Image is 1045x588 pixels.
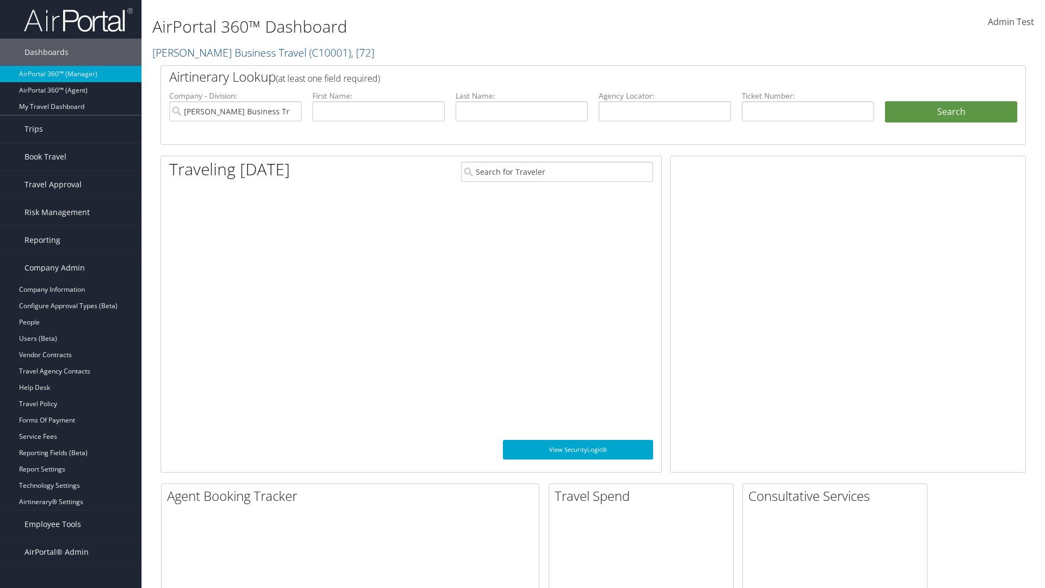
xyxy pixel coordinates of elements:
[24,39,69,66] span: Dashboards
[167,487,539,505] h2: Agent Booking Tracker
[988,5,1034,39] a: Admin Test
[24,115,43,143] span: Trips
[461,162,653,182] input: Search for Traveler
[988,16,1034,28] span: Admin Test
[309,45,351,60] span: ( C10001 )
[555,487,733,505] h2: Travel Spend
[748,487,927,505] h2: Consultative Services
[152,45,374,60] a: [PERSON_NAME] Business Travel
[276,72,380,84] span: (at least one field required)
[169,68,945,86] h2: Airtinerary Lookup
[169,158,290,181] h1: Traveling [DATE]
[599,90,731,101] label: Agency Locator:
[24,199,90,226] span: Risk Management
[742,90,874,101] label: Ticket Number:
[456,90,588,101] label: Last Name:
[351,45,374,60] span: , [ 72 ]
[24,143,66,170] span: Book Travel
[24,171,82,198] span: Travel Approval
[24,511,81,538] span: Employee Tools
[503,440,653,460] a: View SecurityLogic®
[24,226,60,254] span: Reporting
[169,90,302,101] label: Company - Division:
[312,90,445,101] label: First Name:
[885,101,1017,123] button: Search
[24,7,133,33] img: airportal-logo.png
[24,254,85,281] span: Company Admin
[152,15,740,38] h1: AirPortal 360™ Dashboard
[24,538,89,566] span: AirPortal® Admin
